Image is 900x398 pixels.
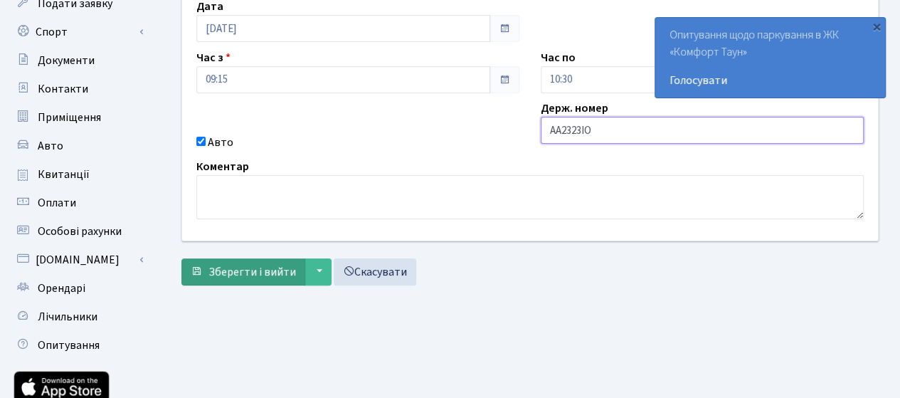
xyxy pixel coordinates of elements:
[655,18,885,98] div: Опитування щодо паркування в ЖК «Комфорт Таун»
[7,132,149,160] a: Авто
[38,224,122,239] span: Особові рахунки
[38,53,95,68] span: Документи
[7,303,149,331] a: Лічильники
[181,258,305,286] button: Зберегти і вийти
[7,75,149,103] a: Контакти
[38,167,90,182] span: Квитанції
[7,217,149,246] a: Особові рахунки
[541,100,608,117] label: Держ. номер
[334,258,416,286] a: Скасувати
[7,160,149,189] a: Квитанції
[869,19,884,33] div: ×
[38,110,101,125] span: Приміщення
[38,138,63,154] span: Авто
[7,274,149,303] a: Орендарі
[7,18,149,46] a: Спорт
[7,246,149,274] a: [DOMAIN_NAME]
[196,158,249,175] label: Коментар
[196,49,231,66] label: Час з
[669,72,871,89] a: Голосувати
[541,49,576,66] label: Час по
[38,337,100,353] span: Опитування
[541,117,864,144] input: AA0001AA
[7,46,149,75] a: Документи
[38,81,88,97] span: Контакти
[7,331,149,360] a: Опитування
[38,309,97,325] span: Лічильники
[208,134,233,151] label: Авто
[208,264,296,280] span: Зберегти і вийти
[38,281,85,296] span: Орендарі
[7,103,149,132] a: Приміщення
[38,195,76,211] span: Оплати
[7,189,149,217] a: Оплати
